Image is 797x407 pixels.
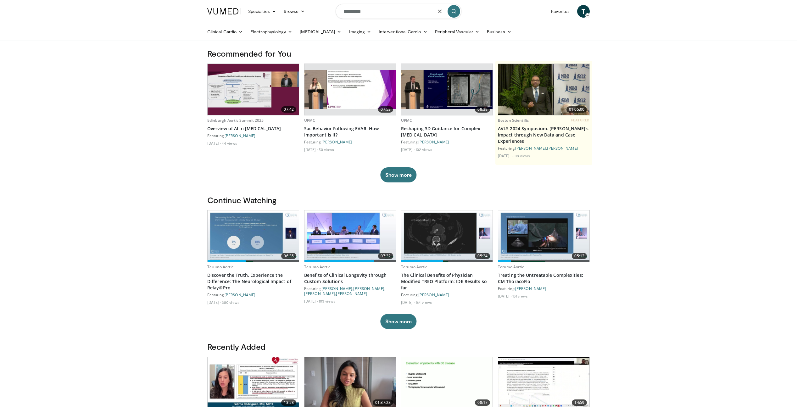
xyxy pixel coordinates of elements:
[304,264,331,270] a: Terumo Aortic
[378,253,393,259] span: 07:32
[207,272,299,291] a: Discover the Truth, Experience the Difference: The Neurological Impact of Relay®Pro
[512,293,528,298] li: 151 views
[207,133,299,138] div: Featuring:
[207,292,299,297] div: Featuring:
[304,272,396,285] a: Benefits of Clinical Longevity through Custom Solutions
[378,106,393,113] span: 07:53
[380,167,416,182] button: Show more
[401,118,412,123] a: UPMC
[498,210,589,262] img: 95a145eb-1981-44bb-9f0a-57cc5265d5e1.620x360_q85_upscale.jpg
[304,70,396,109] img: b375b6d0-8fc8-4989-972b-9900491c7405.620x360_q85_upscale.jpg
[222,141,237,146] li: 44 views
[401,70,493,109] img: 9f2cfe5d-8a39-4232-9bf8-54504cb58b98.620x360_q85_upscale.jpg
[321,286,352,291] a: [PERSON_NAME]
[208,64,299,115] a: 07:42
[512,153,530,158] li: 508 views
[208,64,299,115] img: a5e07ce1-f68f-4bb6-84f9-23e9fb6fde47.620x360_q85_upscale.jpg
[475,399,490,406] span: 08:17
[203,25,247,38] a: Clinical Cardio
[207,48,590,59] h3: Recommended for You
[207,342,590,352] h3: Recently Added
[304,139,396,144] div: Featuring:
[415,300,432,305] li: 164 views
[515,146,546,150] a: [PERSON_NAME]
[280,5,309,18] a: Browse
[319,147,334,152] li: 50 views
[431,25,483,38] a: Peripheral Vascular
[207,141,221,146] li: [DATE]
[281,253,296,259] span: 06:35
[207,125,299,132] a: Overview of AI in [MEDICAL_DATA]
[375,25,431,38] a: Interventional Cardio
[401,147,415,152] li: [DATE]
[247,25,296,38] a: Electrophysiology
[401,300,415,305] li: [DATE]
[401,125,493,138] a: Reshaping 3D Guidance for Complex [MEDICAL_DATA]
[336,4,461,19] input: Search topics, interventions
[498,286,590,291] div: Featuring:
[304,286,396,296] div: Featuring: , , ,
[401,210,493,262] img: 51915566-8290-4049-9112-d200834032da.620x360_q85_upscale.jpg
[373,399,393,406] span: 01:37:28
[418,293,449,297] a: [PERSON_NAME]
[207,8,241,14] img: VuMedi Logo
[321,140,352,144] a: [PERSON_NAME]
[572,399,587,406] span: 14:59
[304,210,396,262] img: 6269d13d-ab6b-4933-9020-8cd1c0fcb7d7.620x360_q85_upscale.jpg
[547,146,578,150] a: [PERSON_NAME]
[418,140,449,144] a: [PERSON_NAME]
[498,272,590,285] a: Treating the Untreatable Complexities: CM ThoracoFlo
[498,146,590,151] div: Featuring: ,
[498,210,589,262] a: 05:12
[475,106,490,113] span: 08:38
[577,5,590,18] a: T
[547,5,573,18] a: Favorites
[345,25,375,38] a: Imaging
[353,286,384,291] a: [PERSON_NAME]
[304,291,335,296] a: [PERSON_NAME]
[483,25,515,38] a: Business
[498,118,529,123] a: Boston Scientific
[304,210,396,262] a: 07:32
[222,300,239,305] li: 380 views
[498,64,589,115] img: 607839b9-54d4-4fb2-9520-25a5d2532a31.620x360_q85_upscale.jpg
[207,195,590,205] h3: Continue Watching
[401,264,427,270] a: Terumo Aortic
[225,133,255,138] a: [PERSON_NAME]
[304,125,396,138] a: Sac Behavior Following EVAR: How Important Is It?
[225,293,255,297] a: [PERSON_NAME]
[401,210,493,262] a: 05:24
[571,118,590,122] span: FEATURED
[319,298,335,304] li: 103 views
[498,293,511,298] li: [DATE]
[336,291,367,296] a: [PERSON_NAME]
[515,286,546,291] a: [PERSON_NAME]
[401,64,493,115] a: 08:38
[304,298,318,304] li: [DATE]
[208,210,299,262] img: fede4798-4000-4147-90f4-c4751e54a150.620x360_q85_upscale.jpg
[475,253,490,259] span: 05:24
[572,253,587,259] span: 05:12
[380,314,416,329] button: Show more
[208,210,299,262] a: 06:35
[401,272,493,291] a: The Clinical Benefits of Physician Modified TREO Platform: IDE Results so far
[244,5,280,18] a: Specialties
[207,264,234,270] a: Terumo Aortic
[304,64,396,115] a: 07:53
[281,106,296,113] span: 07:42
[401,292,493,297] div: Featuring:
[207,118,264,123] a: Edinburgh Aortic Summit 2025
[566,106,587,113] span: 01:05:00
[207,300,221,305] li: [DATE]
[498,64,589,115] a: 01:05:00
[304,118,315,123] a: UPMC
[281,399,296,406] span: 13:58
[304,147,318,152] li: [DATE]
[498,264,524,270] a: Terumo Aortic
[415,147,432,152] li: 102 views
[401,139,493,144] div: Featuring:
[296,25,345,38] a: [MEDICAL_DATA]
[498,153,511,158] li: [DATE]
[498,125,590,144] a: AVLS 2024 Symposium: [PERSON_NAME]'s Impact through New Data and Case Experiences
